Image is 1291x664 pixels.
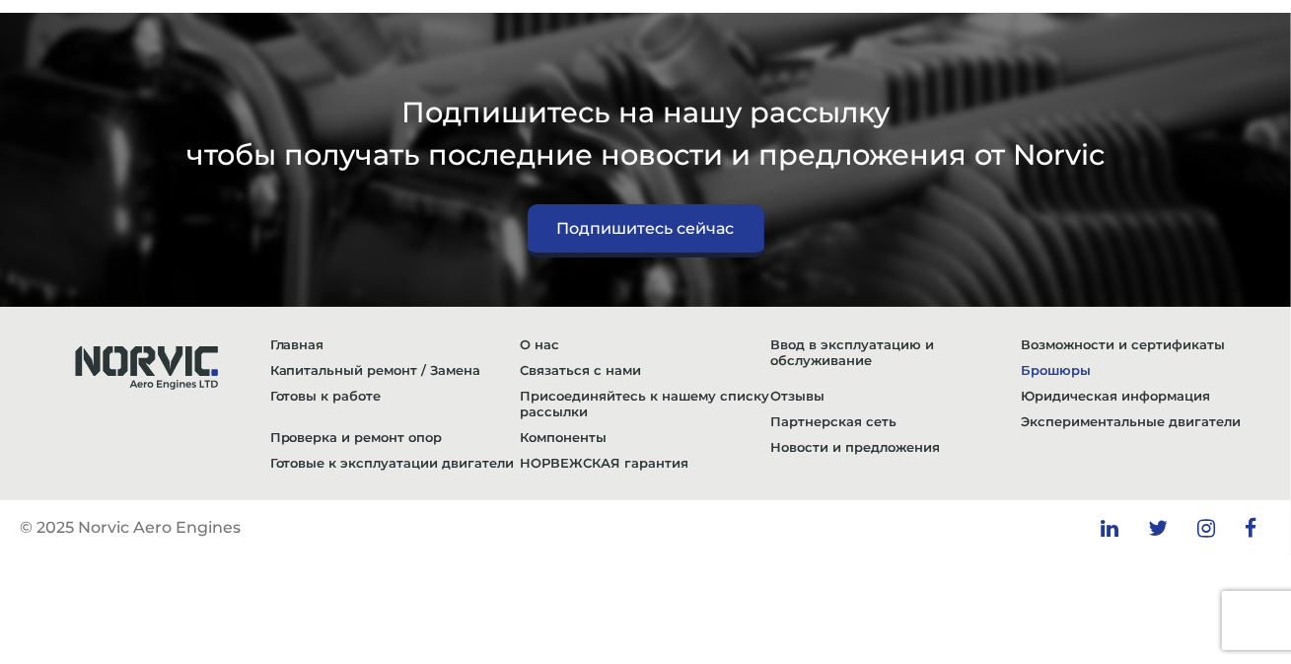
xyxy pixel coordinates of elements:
[1021,408,1271,434] a: Экспериментальные двигатели
[521,332,771,357] a: О нас
[56,332,234,399] img: Логотип Norvic Aero Engines
[521,424,771,450] a: Компоненты
[770,413,897,429] ya-tr-span: Партнерская сеть
[270,424,521,450] a: Проверка и ремонт опор
[521,455,689,471] ya-tr-span: НОРВЕЖСКАЯ гарантия
[557,219,735,238] ya-tr-span: Подпишитесь сейчас
[1021,388,1210,404] ya-tr-span: Юридическая информация
[1021,413,1241,429] ya-tr-span: Экспериментальные двигатели
[270,429,443,445] ya-tr-span: Проверка и ремонт опор
[270,455,515,471] ya-tr-span: Готовые к эксплуатации двигатели
[186,137,1105,172] ya-tr-span: чтобы получать последние новости и предложения от Norvic
[1021,362,1091,378] ya-tr-span: Брошюры
[521,357,771,383] a: Связаться с нами
[521,336,560,352] ya-tr-span: О нас
[270,450,521,476] a: Готовые к эксплуатации двигатели
[270,383,521,408] a: Готовы к работе
[521,362,642,378] ya-tr-span: Связаться с нами
[770,332,1021,373] a: Ввод в эксплуатацию и обслуживание
[770,388,825,404] ya-tr-span: Отзывы
[770,434,1021,460] a: Новости и предложения
[770,336,934,368] ya-tr-span: Ввод в эксплуатацию и обслуживание
[1021,383,1271,408] a: Юридическая информация
[770,439,940,455] ya-tr-span: Новости и предложения
[1021,332,1271,357] a: Возможности и сертификаты
[528,204,764,258] a: Подпишитесь сейчас
[270,362,481,378] ya-tr-span: Капитальный ремонт / Замена
[270,388,382,404] ya-tr-span: Готовы к работе
[521,450,771,476] a: НОРВЕЖСКАЯ гарантия
[521,429,608,445] ya-tr-span: Компоненты
[770,383,1021,408] a: Отзывы
[770,408,1021,434] a: Партнерская сеть
[270,336,324,352] ya-tr-span: Главная
[1021,336,1225,352] ya-tr-span: Возможности и сертификаты
[521,383,771,424] a: Присоединяйтесь к нашему списку рассылки
[401,95,890,129] ya-tr-span: Подпишитесь на нашу рассылку
[20,518,241,537] ya-tr-span: © 2025 Norvic Aero Engines
[521,388,770,419] ya-tr-span: Присоединяйтесь к нашему списку рассылки
[1021,357,1271,383] a: Брошюры
[270,332,521,357] a: Главная
[270,357,521,383] a: Капитальный ремонт / Замена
